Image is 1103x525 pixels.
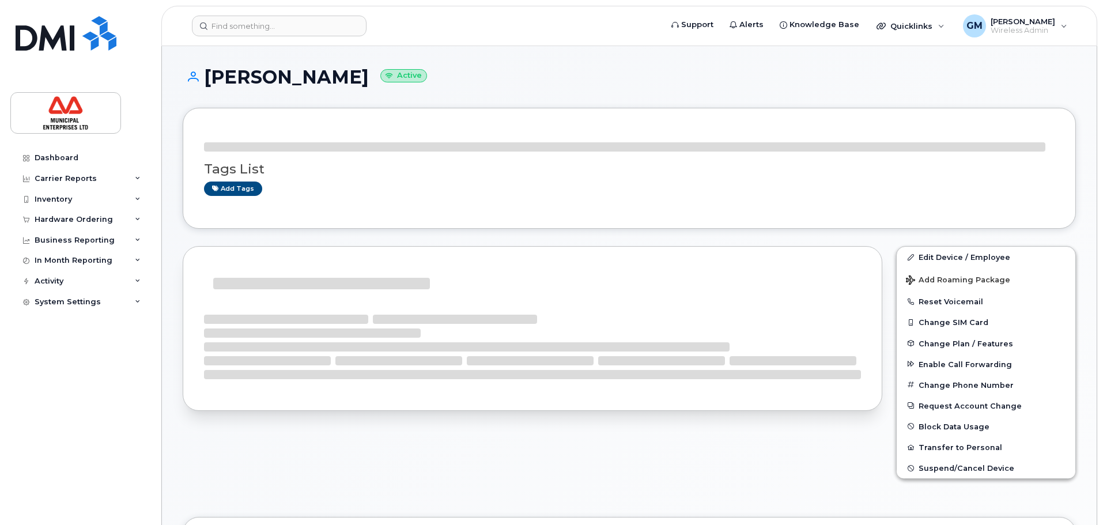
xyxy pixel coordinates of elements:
button: Change SIM Card [897,312,1075,333]
span: Enable Call Forwarding [919,360,1012,368]
button: Suspend/Cancel Device [897,458,1075,478]
span: Change Plan / Features [919,339,1013,348]
button: Change Plan / Features [897,333,1075,354]
button: Enable Call Forwarding [897,354,1075,375]
a: Edit Device / Employee [897,247,1075,267]
a: Add tags [204,182,262,196]
h3: Tags List [204,162,1055,176]
button: Reset Voicemail [897,291,1075,312]
small: Active [380,69,427,82]
span: Suspend/Cancel Device [919,464,1014,473]
button: Request Account Change [897,395,1075,416]
button: Transfer to Personal [897,437,1075,458]
span: Add Roaming Package [906,275,1010,286]
button: Change Phone Number [897,375,1075,395]
button: Block Data Usage [897,416,1075,437]
h1: [PERSON_NAME] [183,67,1076,87]
button: Add Roaming Package [897,267,1075,291]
